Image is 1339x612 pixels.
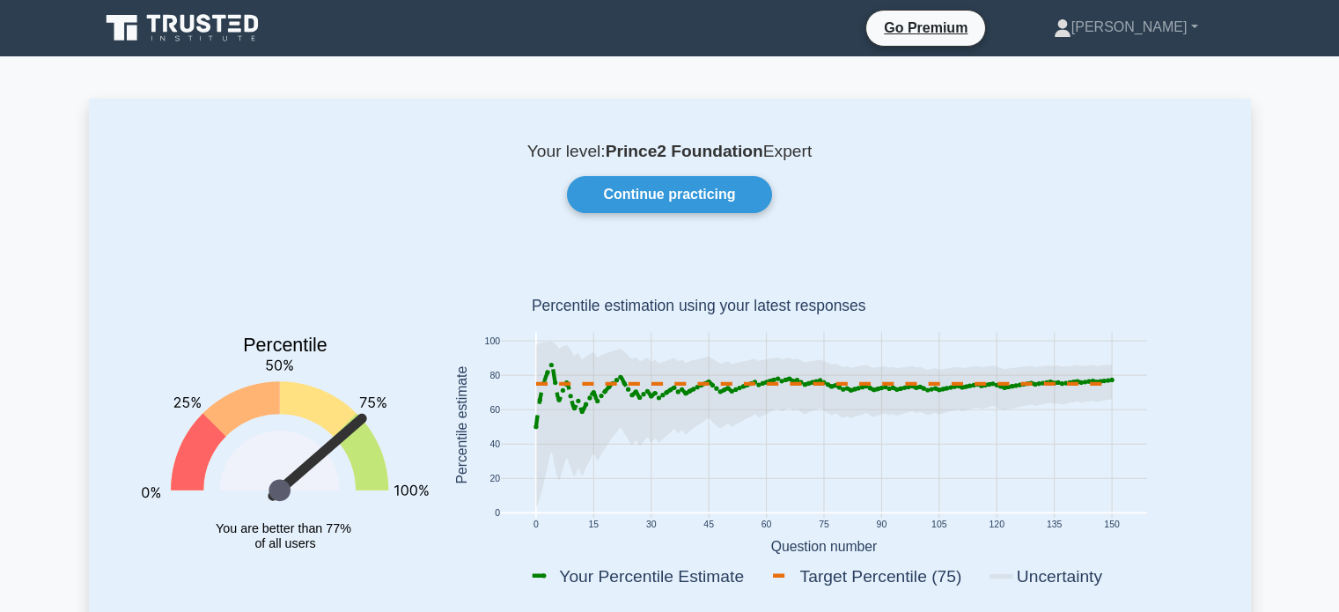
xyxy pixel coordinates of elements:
a: [PERSON_NAME] [1012,10,1240,45]
text: Question number [770,539,877,554]
text: 150 [1104,520,1120,530]
text: Percentile estimation using your latest responses [531,298,865,315]
text: 100 [484,336,500,346]
text: 75 [819,520,829,530]
text: 105 [931,520,947,530]
text: 120 [989,520,1004,530]
tspan: You are better than 77% [216,521,351,535]
text: 60 [489,405,500,415]
tspan: of all users [254,536,315,550]
a: Go Premium [873,17,978,39]
text: 135 [1046,520,1062,530]
text: 0 [495,509,500,519]
text: 0 [533,520,538,530]
text: 60 [761,520,771,530]
text: 90 [876,520,887,530]
p: Your level: Expert [131,141,1209,162]
text: Percentile estimate [453,366,468,484]
text: 20 [489,474,500,483]
text: 30 [645,520,656,530]
text: 80 [489,371,500,380]
b: Prince2 Foundation [606,142,763,160]
text: 40 [489,439,500,449]
text: Percentile [243,335,327,357]
text: 45 [703,520,714,530]
text: 15 [588,520,599,530]
a: Continue practicing [567,176,771,213]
